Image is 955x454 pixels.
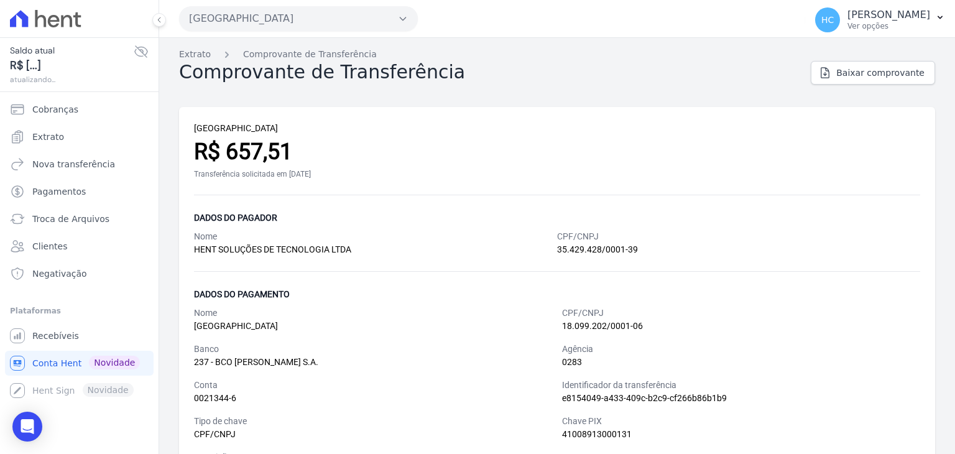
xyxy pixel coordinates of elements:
span: R$ [...] [10,57,134,74]
span: Negativação [32,267,87,280]
span: Conta Hent [32,357,81,369]
a: Troca de Arquivos [5,206,154,231]
div: Chave PIX [562,415,920,428]
div: Agência [562,343,920,356]
p: [PERSON_NAME] [847,9,930,21]
a: Comprovante de Transferência [243,48,377,61]
div: CPF/CNPJ [562,307,920,320]
span: Clientes [32,240,67,252]
div: CPF/CNPJ [557,230,920,243]
h2: Comprovante de Transferência [179,61,465,83]
button: [GEOGRAPHIC_DATA] [179,6,418,31]
div: 0283 [562,356,920,369]
span: Nova transferência [32,158,115,170]
div: 41008913000131 [562,428,920,441]
div: Nome [194,230,557,243]
div: 237 - BCO [PERSON_NAME] S.A. [194,356,552,369]
a: Pagamentos [5,179,154,204]
a: Extrato [5,124,154,149]
div: Dados do pagador [194,210,920,225]
div: 0021344-6 [194,392,552,405]
div: 18.099.202/0001-06 [562,320,920,333]
a: Negativação [5,261,154,286]
span: Recebíveis [32,330,79,342]
span: Baixar comprovante [836,67,925,79]
div: Tipo de chave [194,415,552,428]
div: Conta [194,379,552,392]
div: Banco [194,343,552,356]
div: R$ 657,51 [194,135,920,169]
a: Conta Hent Novidade [5,351,154,376]
div: Transferência solicitada em [DATE] [194,169,920,180]
span: HC [821,16,834,24]
div: Open Intercom Messenger [12,412,42,442]
a: Clientes [5,234,154,259]
div: [GEOGRAPHIC_DATA] [194,122,920,135]
div: Nome [194,307,552,320]
a: Extrato [179,48,211,61]
div: Identificador da transferência [562,379,920,392]
span: Extrato [32,131,64,143]
p: Ver opções [847,21,930,31]
div: CPF/CNPJ [194,428,552,441]
div: HENT SOLUÇÕES DE TECNOLOGIA LTDA [194,243,557,256]
a: Nova transferência [5,152,154,177]
div: e8154049-a433-409c-b2c9-cf266b86b1b9 [562,392,920,405]
span: atualizando... [10,74,134,85]
span: Saldo atual [10,44,134,57]
a: Recebíveis [5,323,154,348]
nav: Breadcrumb [179,48,935,61]
nav: Sidebar [10,97,149,403]
span: Cobranças [32,103,78,116]
span: Pagamentos [32,185,86,198]
a: Cobranças [5,97,154,122]
span: Novidade [89,356,140,369]
div: 35.429.428/0001-39 [557,243,920,256]
div: Plataformas [10,303,149,318]
span: Troca de Arquivos [32,213,109,225]
a: Baixar comprovante [811,61,935,85]
button: HC [PERSON_NAME] Ver opções [805,2,955,37]
div: Dados do pagamento [194,287,920,302]
div: [GEOGRAPHIC_DATA] [194,320,552,333]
